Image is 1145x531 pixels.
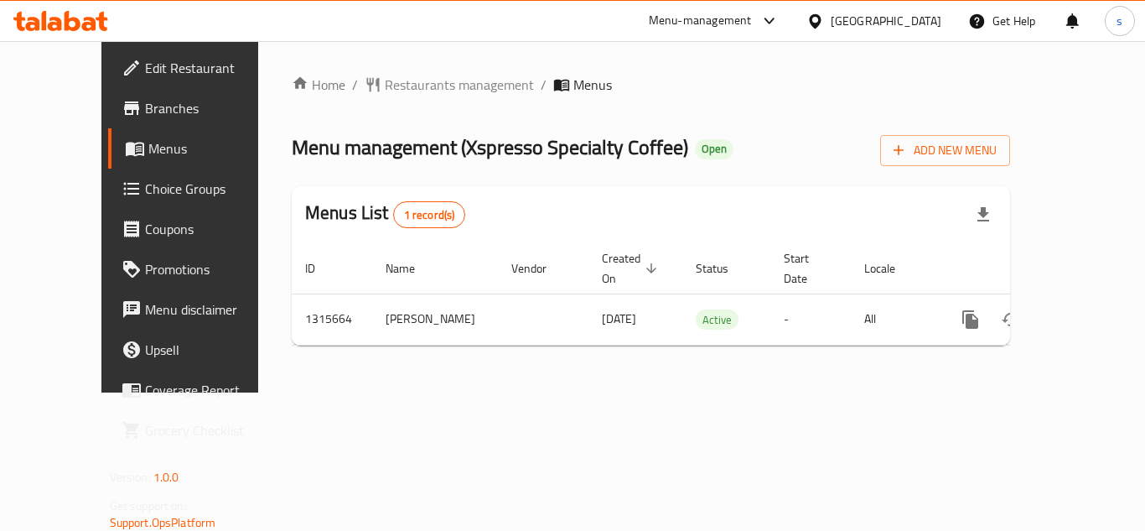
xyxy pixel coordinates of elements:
[393,201,466,228] div: Total records count
[108,209,293,249] a: Coupons
[292,243,1125,346] table: enhanced table
[696,310,738,330] div: Active
[108,128,293,169] a: Menus
[292,75,1010,95] nav: breadcrumb
[305,258,337,279] span: ID
[372,294,498,345] td: [PERSON_NAME]
[153,466,179,488] span: 1.0.0
[108,169,293,209] a: Choice Groups
[365,75,534,95] a: Restaurants management
[770,294,851,345] td: -
[108,88,293,128] a: Branches
[145,380,279,400] span: Coverage Report
[784,248,831,289] span: Start Date
[880,135,1010,166] button: Add New Menu
[602,308,636,330] span: [DATE]
[145,420,279,440] span: Grocery Checklist
[305,200,465,228] h2: Menus List
[145,98,279,118] span: Branches
[145,299,279,320] span: Menu disclaimer
[110,495,187,517] span: Get support on:
[991,299,1031,340] button: Change Status
[695,142,733,156] span: Open
[145,179,279,199] span: Choice Groups
[148,138,279,159] span: Menus
[573,75,612,95] span: Menus
[110,466,151,488] span: Version:
[352,75,358,95] li: /
[963,195,1003,235] div: Export file
[1117,12,1122,30] span: s
[511,258,568,279] span: Vendor
[894,140,997,161] span: Add New Menu
[145,340,279,360] span: Upsell
[696,258,750,279] span: Status
[292,75,345,95] a: Home
[108,249,293,289] a: Promotions
[541,75,547,95] li: /
[394,207,465,223] span: 1 record(s)
[108,330,293,370] a: Upsell
[937,243,1125,294] th: Actions
[864,258,917,279] span: Locale
[602,248,662,289] span: Created On
[108,48,293,88] a: Edit Restaurant
[831,12,941,30] div: [GEOGRAPHIC_DATA]
[292,128,688,166] span: Menu management ( Xspresso Specialty Coffee )
[108,410,293,450] a: Grocery Checklist
[292,294,372,345] td: 1315664
[145,58,279,78] span: Edit Restaurant
[145,259,279,279] span: Promotions
[108,370,293,410] a: Coverage Report
[108,289,293,330] a: Menu disclaimer
[145,219,279,239] span: Coupons
[951,299,991,340] button: more
[696,310,738,330] span: Active
[386,258,437,279] span: Name
[385,75,534,95] span: Restaurants management
[851,294,937,345] td: All
[649,11,752,31] div: Menu-management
